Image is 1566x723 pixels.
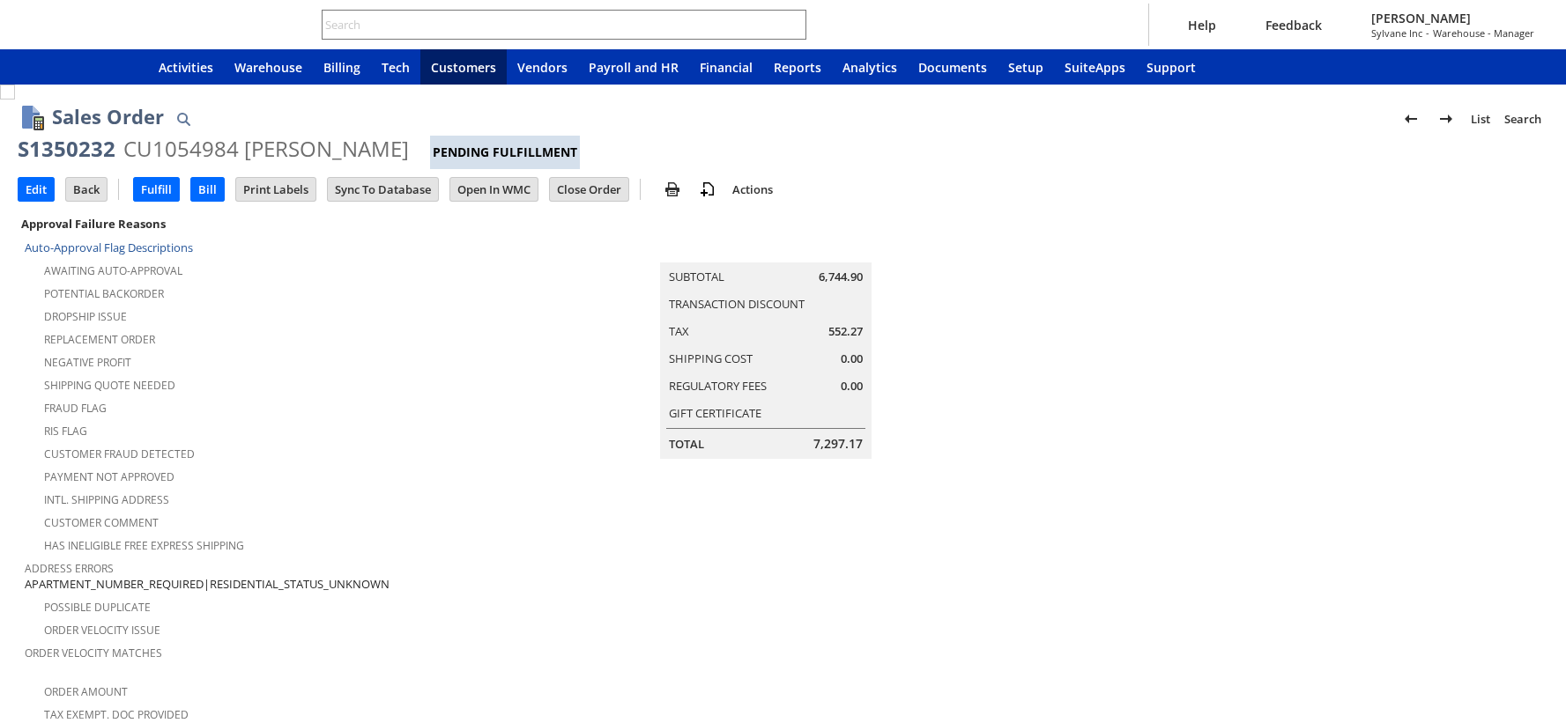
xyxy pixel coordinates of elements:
a: Potential Backorder [44,286,164,301]
input: Open In WMC [450,178,538,201]
a: Customer Comment [44,515,159,530]
span: Activities [159,59,213,76]
a: Financial [689,49,763,85]
a: Vendors [507,49,578,85]
a: Activities [148,49,224,85]
h1: Sales Order [52,102,164,131]
input: Search [323,14,782,35]
img: Previous [1400,108,1421,129]
a: Payment not approved [44,469,174,484]
a: Reports [763,49,832,85]
span: APARTMENT_NUMBER_REQUIRED|RESIDENTIAL_STATUS_UNKNOWN [25,576,390,593]
input: Close Order [550,178,628,201]
a: Tech [371,49,420,85]
a: Fraud Flag [44,401,107,416]
span: Warehouse [234,59,302,76]
span: Payroll and HR [589,59,679,76]
svg: Recent Records [32,56,53,77]
a: Order Velocity Issue [44,623,160,638]
img: add-record.svg [697,179,718,200]
span: Analytics [842,59,897,76]
a: Auto-Approval Flag Descriptions [25,240,193,255]
a: Awaiting Auto-Approval [44,263,182,278]
span: 0.00 [841,378,863,395]
a: Setup [998,49,1054,85]
svg: Home [116,56,137,77]
a: Shipping Quote Needed [44,378,175,393]
a: Customers [420,49,507,85]
input: Edit [19,178,54,201]
a: Negative Profit [44,355,131,370]
a: Replacement Order [44,332,155,347]
span: Help [1188,17,1216,33]
span: Setup [1008,59,1043,76]
a: SuiteApps [1054,49,1136,85]
span: Billing [323,59,360,76]
a: Customer Fraud Detected [44,446,195,461]
img: Quick Find [173,108,194,129]
a: Warehouse [224,49,313,85]
a: Order Amount [44,684,128,699]
span: 0.00 [841,350,863,367]
span: Sylvane Inc [1371,26,1422,40]
a: Recent Records [21,49,63,85]
a: RIS flag [44,424,87,439]
a: Regulatory Fees [669,378,767,394]
span: 552.27 [828,323,863,340]
span: SuiteApps [1065,59,1125,76]
a: Search [1497,105,1548,133]
a: Intl. Shipping Address [44,492,169,507]
span: 6,744.90 [819,269,863,285]
a: Support [1136,49,1206,85]
input: Print Labels [236,178,315,201]
a: Home [106,49,148,85]
span: Vendors [517,59,568,76]
span: 7,297.17 [813,435,863,453]
img: print.svg [662,179,683,200]
a: Subtotal [669,269,724,284]
a: Gift Certificate [669,405,761,421]
a: Total [669,436,704,452]
a: Shipping Cost [669,350,753,366]
div: Shortcuts [63,49,106,85]
span: Tech [382,59,410,76]
a: Order Velocity Matches [25,646,162,660]
input: Sync To Database [328,178,438,201]
span: - [1426,26,1429,40]
div: Approval Failure Reasons [18,212,521,235]
caption: Summary [660,234,872,262]
a: Actions [725,181,780,197]
div: CU1054984 [PERSON_NAME] [123,135,409,163]
a: Tax Exempt. Doc Provided [44,707,189,722]
a: Dropship Issue [44,309,127,324]
span: Warehouse - Manager [1433,26,1534,40]
img: Next [1436,108,1457,129]
svg: Search [782,14,803,35]
div: Pending Fulfillment [430,136,580,169]
a: Documents [908,49,998,85]
span: [PERSON_NAME] [1371,10,1534,26]
span: Support [1147,59,1196,76]
div: S1350232 [18,135,115,163]
a: Payroll and HR [578,49,689,85]
input: Fulfill [134,178,179,201]
span: Reports [774,59,821,76]
a: Analytics [832,49,908,85]
span: Financial [700,59,753,76]
a: Possible Duplicate [44,600,151,615]
a: List [1464,105,1497,133]
input: Back [66,178,107,201]
a: Transaction Discount [669,296,805,312]
svg: Shortcuts [74,56,95,77]
span: Feedback [1265,17,1322,33]
a: Address Errors [25,561,114,576]
span: Customers [431,59,496,76]
a: Billing [313,49,371,85]
span: Documents [918,59,987,76]
input: Bill [191,178,224,201]
a: Has Ineligible Free Express Shipping [44,538,244,553]
a: Tax [669,323,689,339]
